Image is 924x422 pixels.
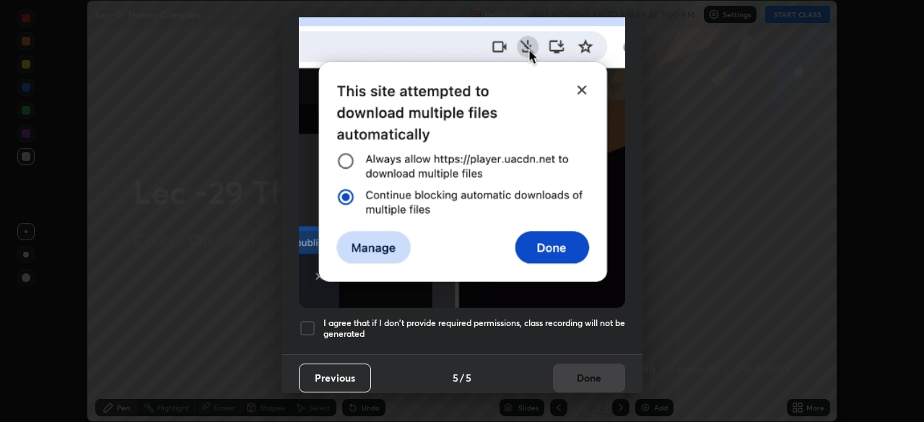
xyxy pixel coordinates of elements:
[299,364,371,392] button: Previous
[323,317,625,340] h5: I agree that if I don't provide required permissions, class recording will not be generated
[453,370,458,385] h4: 5
[460,370,464,385] h4: /
[466,370,471,385] h4: 5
